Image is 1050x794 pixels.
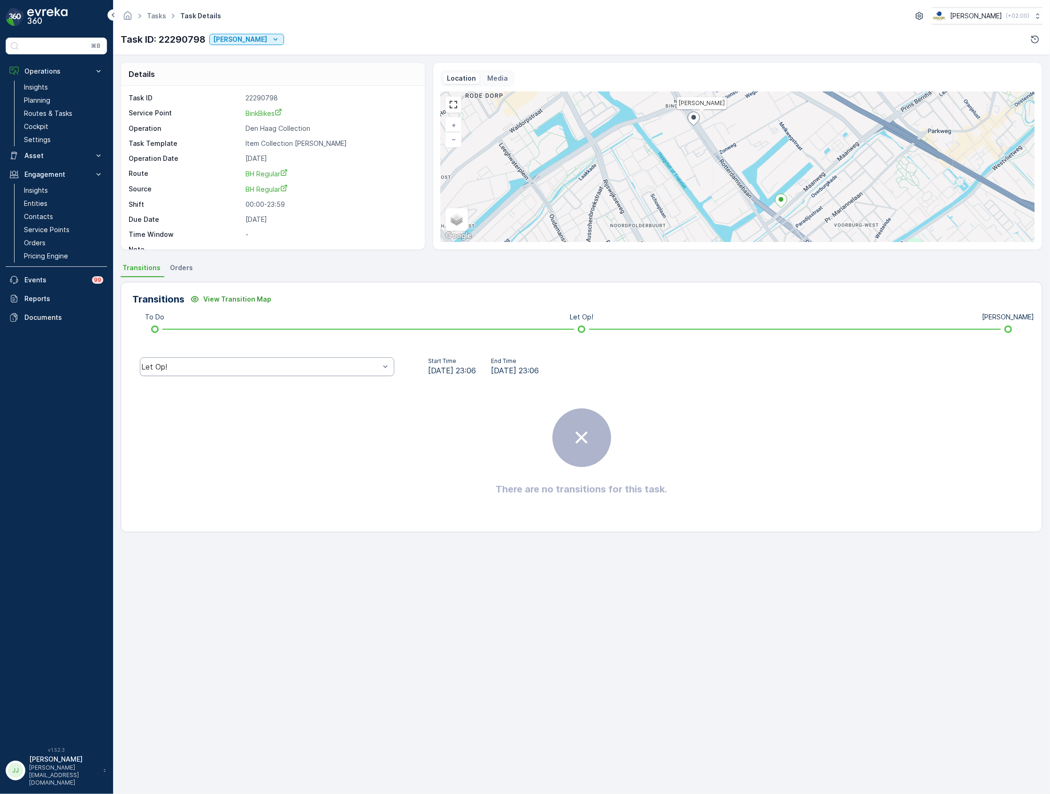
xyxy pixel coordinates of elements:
p: Let Op! [570,312,593,322]
p: Documents [24,313,103,322]
p: Entities [24,199,47,208]
a: Homepage [123,14,133,22]
a: Reports [6,289,107,308]
p: [PERSON_NAME] [29,755,99,764]
p: ( +02:00 ) [1006,12,1029,20]
p: [PERSON_NAME] [950,11,1002,21]
button: Geen Afval [209,34,284,45]
p: Start Time [428,357,476,365]
p: Task Template [129,139,242,148]
div: Let Op! [141,363,380,371]
span: [DATE] 23:06 [428,365,476,376]
p: Asset [24,151,88,160]
p: - [245,245,415,254]
p: Task ID [129,93,242,103]
button: Engagement [6,165,107,184]
span: BH Regular [245,170,288,178]
p: - [245,230,415,239]
a: Entities [20,197,107,210]
p: Note [129,245,242,254]
a: Zoom In [446,118,460,132]
a: Tasks [147,12,166,20]
p: 99 [94,276,101,284]
span: BinkBikes [245,109,282,117]
p: Due Date [129,215,242,224]
span: + [452,121,456,129]
p: Orders [24,238,46,248]
img: Google [443,230,474,242]
span: Task Details [178,11,223,21]
p: Routes & Tasks [24,109,72,118]
button: Operations [6,62,107,81]
p: Operation Date [129,154,242,163]
button: Asset [6,146,107,165]
p: Events [24,275,86,285]
a: BH Regular [245,184,415,194]
p: Engagement [24,170,88,179]
p: Source [129,184,242,194]
img: logo_dark-DEwI_e13.png [27,8,68,26]
p: [PERSON_NAME][EMAIL_ADDRESS][DOMAIN_NAME] [29,764,99,786]
span: − [452,135,456,143]
p: Media [487,74,508,83]
a: Events99 [6,271,107,289]
a: Insights [20,81,107,94]
p: Settings [24,135,51,144]
p: Item Collection [PERSON_NAME] [245,139,415,148]
span: BH Regular [245,185,288,193]
p: [PERSON_NAME] [213,35,267,44]
a: View Fullscreen [446,98,460,112]
p: Operations [24,67,88,76]
a: BH Regular [245,169,415,179]
p: Task ID: 22290798 [121,32,206,46]
p: Details [129,68,155,80]
a: Layers [446,209,467,230]
p: Contacts [24,212,53,221]
p: 22290798 [245,93,415,103]
a: BinkBikes [245,108,415,118]
a: Orders [20,236,107,250]
img: logo [6,8,24,26]
span: [DATE] 23:06 [491,365,539,376]
p: Route [129,169,242,179]
a: Cockpit [20,120,107,133]
p: Insights [24,83,48,92]
p: Reports [24,294,103,303]
p: Service Point [129,108,242,118]
a: Insights [20,184,107,197]
div: JJ [8,763,23,778]
p: ⌘B [91,42,100,50]
button: [PERSON_NAME](+02:00) [933,8,1042,24]
p: Den Haag Collection [245,124,415,133]
a: Planning [20,94,107,107]
p: [DATE] [245,154,415,163]
p: Planning [24,96,50,105]
a: Service Points [20,223,107,236]
p: To Do [146,312,165,322]
p: View Transition Map [203,295,271,304]
img: basis-logo_rgb2x.png [933,11,946,21]
p: [PERSON_NAME] [982,312,1035,322]
a: Open this area in Google Maps (opens a new window) [443,230,474,242]
span: Transitions [123,263,161,272]
p: Location [447,74,476,83]
h2: There are no transitions for this task. [496,482,667,496]
span: v 1.52.3 [6,747,107,753]
span: Orders [170,263,193,272]
p: Transitions [132,292,184,306]
button: View Transition Map [184,292,277,307]
button: JJ[PERSON_NAME][PERSON_NAME][EMAIL_ADDRESS][DOMAIN_NAME] [6,755,107,786]
p: End Time [491,357,539,365]
a: Settings [20,133,107,146]
a: Documents [6,308,107,327]
p: Service Points [24,225,69,234]
p: Pricing Engine [24,251,68,261]
a: Zoom Out [446,132,460,146]
p: Shift [129,200,242,209]
p: 00:00-23:59 [245,200,415,209]
p: Time Window [129,230,242,239]
p: Insights [24,186,48,195]
a: Pricing Engine [20,250,107,263]
a: Routes & Tasks [20,107,107,120]
p: Operation [129,124,242,133]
